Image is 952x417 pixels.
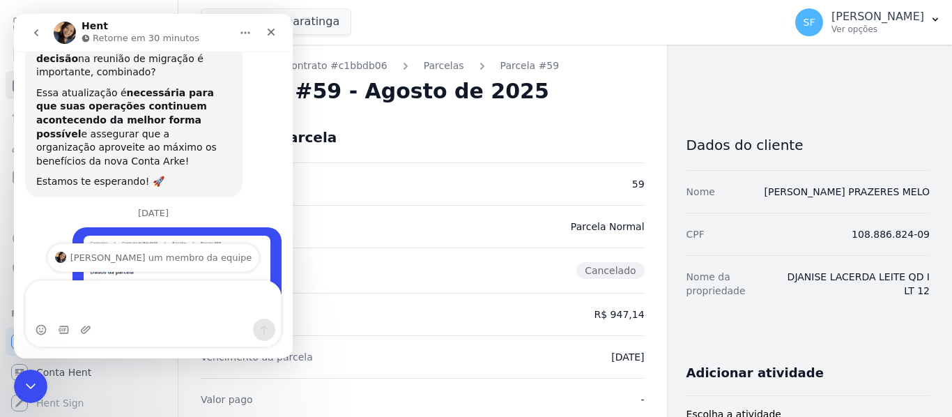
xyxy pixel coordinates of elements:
button: Mar De Japaratinga [201,8,351,35]
a: Negativação [6,255,172,283]
span: Cancelado [576,262,644,279]
dt: Valor pago [201,393,253,407]
a: Conta Hent [6,358,172,386]
iframe: Intercom live chat [14,14,293,358]
span: Conta Hent [36,365,91,379]
div: Fechar [245,6,270,31]
dd: - [641,393,645,407]
div: [DATE] [11,195,268,213]
dd: 108.886.824-09 [852,227,930,241]
a: Parcela #59 [500,59,560,73]
dd: Parcela Normal [571,220,645,234]
dt: Nome da propriedade [686,270,776,298]
div: Simone diz… [11,213,268,307]
button: Enviar uma mensagem [239,305,261,327]
h3: Adicionar atividade [686,365,824,381]
a: Contrato #c1bbdb06 [284,59,387,73]
b: necessária para que suas operações continuem acontecendo da melhor forma possível [22,73,200,126]
button: Upload do anexo [66,310,77,321]
a: Clientes [6,132,172,160]
a: Transferências [6,194,172,222]
div: Essa atualização é e assegurar que a organização aproveite ao máximo os benefícios da nova Conta ... [22,73,217,155]
a: Lotes [6,102,172,130]
p: Ver opções [831,24,924,35]
p: [PERSON_NAME] [831,10,924,24]
a: Recebíveis [6,328,172,356]
a: [PERSON_NAME] PRAZERES MELO [764,186,930,197]
a: Minha Carteira [6,163,172,191]
dd: DJANISE LACERDA LEITE QD I LT 12 [786,270,930,298]
button: Selecionador de Emoji [22,310,33,321]
h3: Dados do cliente [686,137,930,153]
a: Parcelas [424,59,464,73]
a: Parcelas [6,71,172,99]
button: Selecionador de GIF [44,310,55,321]
a: Crédito [6,225,172,252]
button: SF [PERSON_NAME] Ver opções [784,3,952,42]
img: Profile image for Adriane [41,238,52,249]
a: Visão Geral [6,10,172,38]
iframe: Intercom live chat [14,370,47,403]
div: Profile image for Adriane[PERSON_NAME] um membro da equipe [33,229,246,259]
dt: CPF [686,227,705,241]
div: Estamos te esperando! 🚀 [22,161,217,175]
nav: Breadcrumb [201,59,645,73]
div: Plataformas [11,305,167,322]
dd: R$ 947,14 [594,308,645,321]
dt: Nome [686,185,715,199]
span: SF [804,17,815,27]
b: participação do tomador de decisão [22,25,206,50]
a: Contratos [6,40,172,68]
button: Início [218,6,245,32]
h2: Parcela #59 - Agosto de 2025 [201,79,549,104]
textarea: Envie uma mensagem... [12,267,267,305]
dd: 59 [632,177,645,191]
dd: [DATE] [611,350,644,364]
p: Retorne em 30 minutos [79,17,185,31]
